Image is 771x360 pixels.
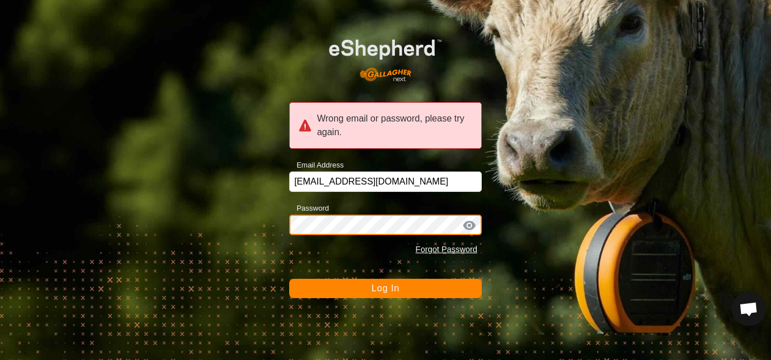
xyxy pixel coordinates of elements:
[289,279,482,298] button: Log In
[309,23,462,89] img: E-shepherd Logo
[732,292,766,326] a: Open chat
[415,245,477,254] a: Forgot Password
[289,102,482,149] div: Wrong email or password, please try again.
[289,171,482,192] input: Email Address
[372,283,399,293] span: Log In
[289,160,344,171] label: Email Address
[289,203,329,214] label: Password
